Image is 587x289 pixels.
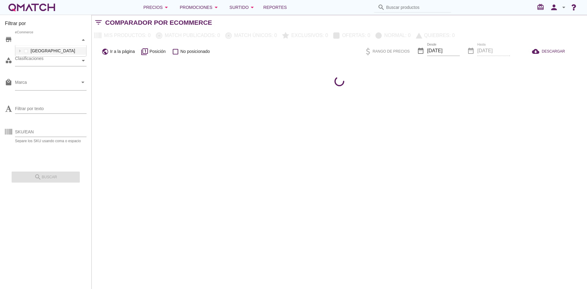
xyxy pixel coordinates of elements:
h2: Comparador por eCommerce [105,18,212,28]
label: [GEOGRAPHIC_DATA] [29,47,85,55]
i: check_box_outline_blank [172,48,179,55]
div: Separe los SKU usando coma o espacio [15,139,87,143]
div: Surtido [230,4,256,11]
i: public [102,48,109,55]
span: DESCARGAR [542,49,565,54]
input: Desde [427,46,460,56]
i: arrow_drop_down [560,4,567,11]
a: Reportes [261,1,289,13]
i: filter_list [92,22,105,23]
button: Precios [138,1,175,13]
div: Promociones [180,4,220,11]
i: redeem [537,3,547,11]
span: No posicionado [180,48,210,55]
div: Precios [143,4,170,11]
i: date_range [417,47,424,54]
i: filter_1 [141,48,148,55]
button: Promociones [175,1,225,13]
i: store [5,36,12,43]
i: arrow_drop_down [163,4,170,11]
button: DESCARGAR [527,46,570,57]
i: person [548,3,560,12]
h3: Filtrar por [5,20,87,30]
input: Buscar productos [386,2,447,12]
i: cloud_download [532,48,542,55]
button: Surtido [225,1,261,13]
i: arrow_drop_down [249,4,256,11]
span: Reportes [263,4,287,11]
i: arrow_drop_down [79,79,87,86]
i: search [378,4,385,11]
i: arrow_drop_down [212,4,220,11]
span: Posición [150,48,166,55]
i: category [5,57,12,64]
span: Ir a la página [110,48,135,55]
a: white-qmatch-logo [7,1,56,13]
i: local_mall [5,79,12,86]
